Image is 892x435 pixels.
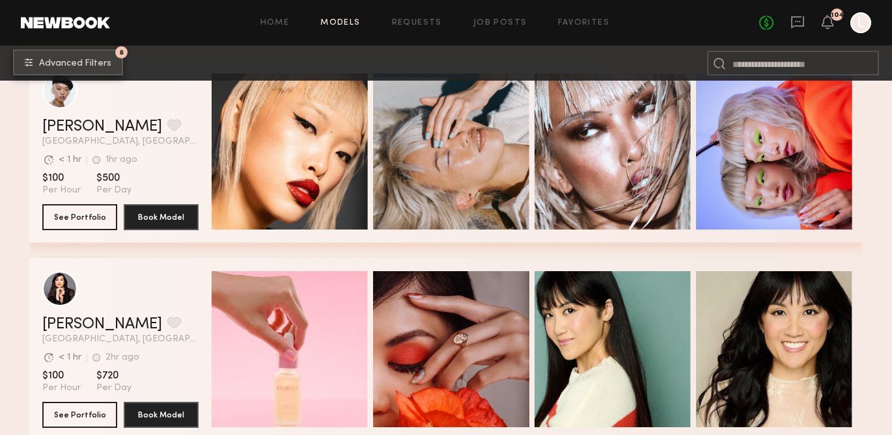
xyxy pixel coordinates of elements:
span: Advanced Filters [39,59,111,68]
button: Book Model [124,204,199,230]
div: < 1 hr [59,353,81,362]
span: 8 [119,49,124,55]
button: 8Advanced Filters [13,49,123,75]
span: Per Hour [42,382,81,394]
div: < 1 hr [59,155,81,165]
a: Requests [392,19,442,27]
span: $500 [96,172,132,185]
button: Book Model [124,402,199,428]
button: See Portfolio [42,204,117,230]
a: Favorites [558,19,609,27]
span: Per Day [96,382,132,394]
a: [PERSON_NAME] [42,119,162,135]
span: $100 [42,172,81,185]
a: Job Posts [473,19,527,27]
a: L [850,12,871,33]
span: $100 [42,369,81,382]
a: [PERSON_NAME] [42,317,162,332]
a: Home [260,19,290,27]
div: 2hr ago [105,353,139,362]
div: 1hr ago [105,155,137,165]
div: 104 [831,12,844,19]
span: [GEOGRAPHIC_DATA], [GEOGRAPHIC_DATA] [42,137,199,146]
span: $720 [96,369,132,382]
span: Per Day [96,185,132,196]
span: Per Hour [42,185,81,196]
button: See Portfolio [42,402,117,428]
a: Models [320,19,360,27]
span: [GEOGRAPHIC_DATA], [GEOGRAPHIC_DATA] [42,335,199,344]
